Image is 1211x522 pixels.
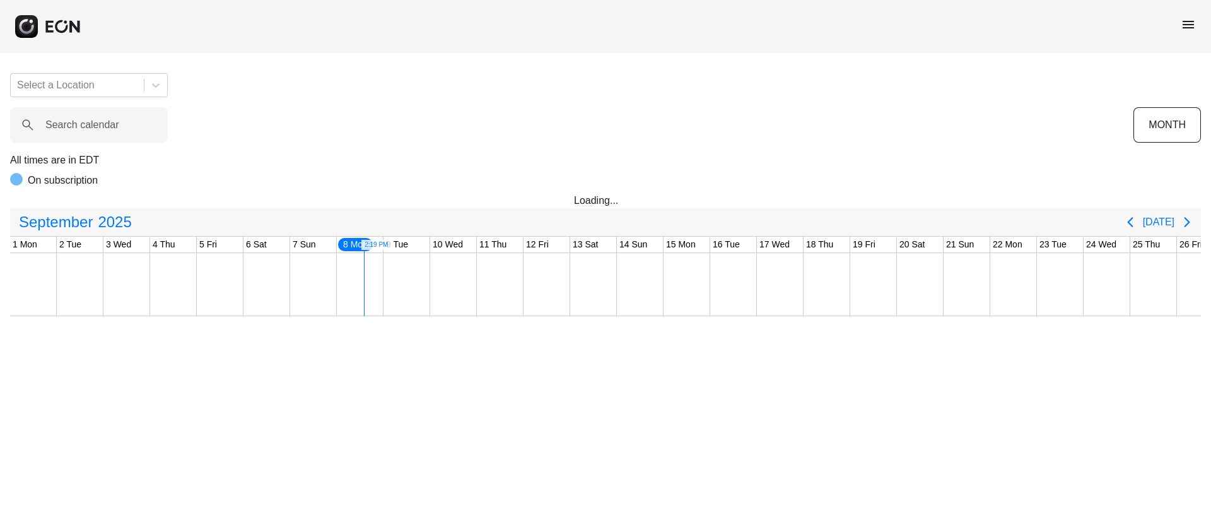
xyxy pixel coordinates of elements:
[243,237,269,252] div: 6 Sat
[757,237,792,252] div: 17 Wed
[1037,237,1069,252] div: 23 Tue
[477,237,509,252] div: 11 Thu
[16,210,95,235] span: September
[990,237,1025,252] div: 22 Mon
[897,237,927,252] div: 20 Sat
[524,237,551,252] div: 12 Fri
[11,210,139,235] button: September2025
[290,237,319,252] div: 7 Sun
[1174,210,1200,235] button: Next page
[1130,237,1162,252] div: 25 Thu
[197,237,219,252] div: 5 Fri
[944,237,976,252] div: 21 Sun
[337,237,374,252] div: 8 Mon
[150,237,178,252] div: 4 Thu
[617,237,650,252] div: 14 Sun
[103,237,134,252] div: 3 Wed
[664,237,698,252] div: 15 Mon
[45,117,119,133] label: Search calendar
[28,173,98,188] p: On subscription
[570,237,600,252] div: 13 Sat
[383,237,411,252] div: 9 Tue
[95,210,134,235] span: 2025
[1181,17,1196,32] span: menu
[710,237,742,252] div: 16 Tue
[1118,210,1143,235] button: Previous page
[1133,107,1201,143] button: MONTH
[574,193,637,208] div: Loading...
[804,237,836,252] div: 18 Thu
[10,153,1201,168] p: All times are in EDT
[1084,237,1119,252] div: 24 Wed
[850,237,878,252] div: 19 Fri
[10,237,40,252] div: 1 Mon
[1143,211,1174,234] button: [DATE]
[430,237,465,252] div: 10 Wed
[1177,237,1205,252] div: 26 Fri
[57,237,84,252] div: 2 Tue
